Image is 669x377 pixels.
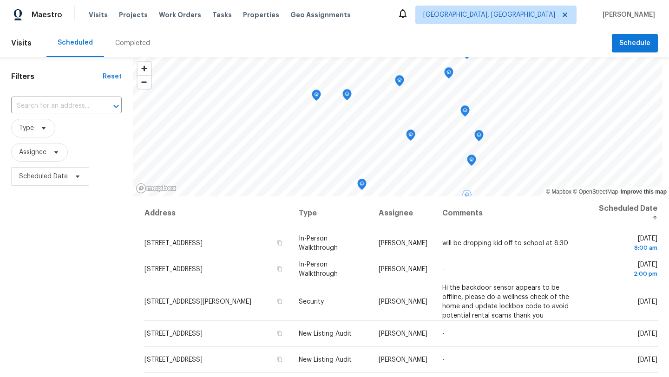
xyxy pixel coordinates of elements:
canvas: Map [133,57,662,196]
a: Mapbox homepage [136,183,177,194]
span: - [442,266,445,273]
div: Map marker [312,90,321,104]
span: New Listing Audit [299,357,352,363]
span: Type [19,123,34,133]
span: Assignee [19,148,46,157]
th: Assignee [371,196,435,230]
span: Zoom out [138,76,151,89]
button: Schedule [612,34,658,53]
div: Map marker [462,190,472,204]
span: will be dropping kid off to school at 8:30 [442,240,568,247]
button: Copy Address [275,355,284,364]
div: Map marker [395,75,404,90]
span: Schedule [619,38,650,49]
th: Address [144,196,291,230]
span: Tasks [212,12,232,18]
span: [DATE] [638,298,657,305]
span: [PERSON_NAME] [379,331,427,337]
span: Visits [89,10,108,19]
span: In-Person Walkthrough [299,235,338,251]
span: Visits [11,33,32,53]
th: Comments [435,196,589,230]
div: Map marker [444,67,453,82]
a: OpenStreetMap [573,188,618,195]
span: Maestro [32,10,62,19]
button: Copy Address [275,239,284,247]
span: Scheduled Date [19,172,68,181]
span: [DATE] [638,357,657,363]
div: Map marker [467,155,476,169]
div: Reset [103,72,122,81]
span: Geo Assignments [290,10,351,19]
h1: Filters [11,72,103,81]
div: Map marker [406,130,415,144]
div: Map marker [460,105,470,120]
span: [STREET_ADDRESS] [144,357,203,363]
span: Work Orders [159,10,201,19]
span: [PERSON_NAME] [379,240,427,247]
span: [PERSON_NAME] [379,266,427,273]
span: [STREET_ADDRESS] [144,331,203,337]
span: [DATE] [638,331,657,337]
span: [PERSON_NAME] [599,10,655,19]
div: Map marker [342,89,352,104]
span: Projects [119,10,148,19]
span: [STREET_ADDRESS] [144,266,203,273]
span: Properties [243,10,279,19]
button: Zoom out [138,75,151,89]
button: Copy Address [275,297,284,305]
input: Search for an address... [11,99,96,113]
div: Completed [115,39,150,48]
span: Security [299,298,324,305]
span: In-Person Walkthrough [299,261,338,277]
th: Type [291,196,371,230]
span: [PERSON_NAME] [379,357,427,363]
span: Hi the backdoor sensor appears to be offline, please do a wellness check of the home and update l... [442,284,569,318]
button: Zoom in [138,62,151,75]
a: Improve this map [621,188,667,195]
span: - [442,357,445,363]
span: - [442,331,445,337]
span: [DATE] [597,235,657,253]
div: Map marker [474,130,484,144]
th: Scheduled Date ↑ [589,196,658,230]
span: New Listing Audit [299,331,352,337]
span: [PERSON_NAME] [379,298,427,305]
span: [DATE] [597,261,657,279]
div: Scheduled [58,38,93,47]
div: Map marker [357,179,367,193]
button: Open [110,100,123,113]
div: 8:00 am [597,243,657,253]
span: [GEOGRAPHIC_DATA], [GEOGRAPHIC_DATA] [423,10,555,19]
span: [STREET_ADDRESS][PERSON_NAME] [144,298,251,305]
div: 2:00 pm [597,269,657,279]
button: Copy Address [275,329,284,338]
button: Copy Address [275,265,284,273]
span: [STREET_ADDRESS] [144,240,203,247]
a: Mapbox [546,188,571,195]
